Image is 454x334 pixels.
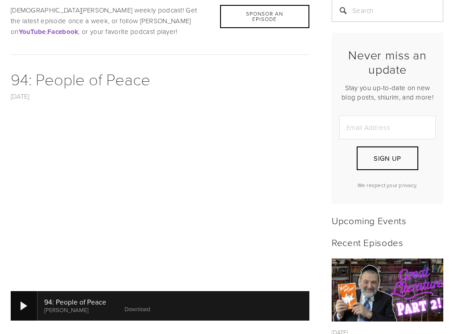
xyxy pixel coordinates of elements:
[339,48,436,77] h2: Never miss an update
[11,92,29,101] a: [DATE]
[332,237,443,248] h2: Recent Episodes
[374,154,401,163] span: Sign Up
[332,215,443,226] h2: Upcoming Events
[357,146,418,170] button: Sign Up
[47,27,78,37] strong: Facebook
[339,83,436,102] p: Stay you up-to-date on new blog posts, shiurim, and more!
[332,259,444,321] img: Great Literature - Part 2 (Ep. 294)
[220,5,309,28] div: Sponsor an Episode
[339,116,436,139] input: Email Address
[47,27,78,36] a: Facebook
[11,5,309,37] p: [DEMOGRAPHIC_DATA][PERSON_NAME] weekly podcast! Get the latest episode once a week, or follow [PE...
[19,27,46,36] a: YouTube
[11,68,150,90] a: 94: People of Peace
[339,181,436,189] p: We respect your privacy.
[19,27,46,37] strong: YouTube
[11,113,309,280] iframe: <br/>
[125,305,150,313] a: Download
[332,259,443,321] a: Great Literature - Part 2 (Ep. 294)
